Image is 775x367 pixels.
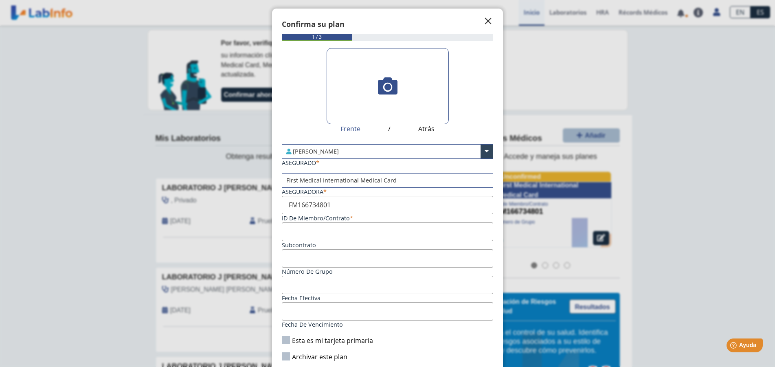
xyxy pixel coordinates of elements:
[483,16,493,26] span: 
[282,34,352,41] div: 1 / 3
[340,124,360,134] span: Frente
[282,294,321,302] label: Fecha efectiva
[282,214,353,222] label: ID de Miembro/Contrato
[282,159,319,167] label: ASEGURADO
[282,336,373,345] label: Esta es mi tarjeta primaria
[703,335,766,358] iframe: Help widget launcher
[282,321,343,328] label: Fecha de vencimiento
[388,124,391,134] span: /
[282,20,345,29] h4: Confirma su plan
[282,241,316,249] label: Subcontrato
[479,16,498,26] button: Close
[282,352,347,361] label: Archivar este plan
[282,188,327,196] label: Aseguradora
[418,124,435,134] span: Atrás
[282,268,333,275] label: Número de Grupo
